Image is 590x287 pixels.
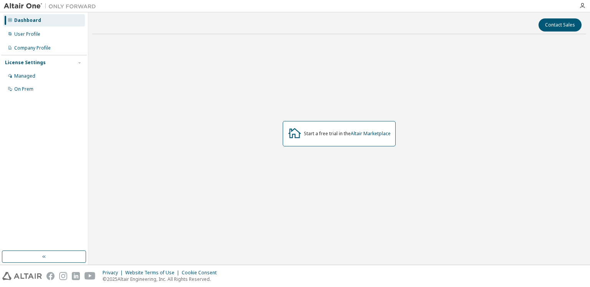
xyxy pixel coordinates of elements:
[46,272,55,280] img: facebook.svg
[103,270,125,276] div: Privacy
[4,2,100,10] img: Altair One
[14,86,33,92] div: On Prem
[14,45,51,51] div: Company Profile
[14,73,35,79] div: Managed
[14,17,41,23] div: Dashboard
[539,18,582,32] button: Contact Sales
[72,272,80,280] img: linkedin.svg
[125,270,182,276] div: Website Terms of Use
[103,276,221,282] p: © 2025 Altair Engineering, Inc. All Rights Reserved.
[351,130,391,137] a: Altair Marketplace
[59,272,67,280] img: instagram.svg
[5,60,46,66] div: License Settings
[2,272,42,280] img: altair_logo.svg
[85,272,96,280] img: youtube.svg
[14,31,40,37] div: User Profile
[182,270,221,276] div: Cookie Consent
[304,131,391,137] div: Start a free trial in the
